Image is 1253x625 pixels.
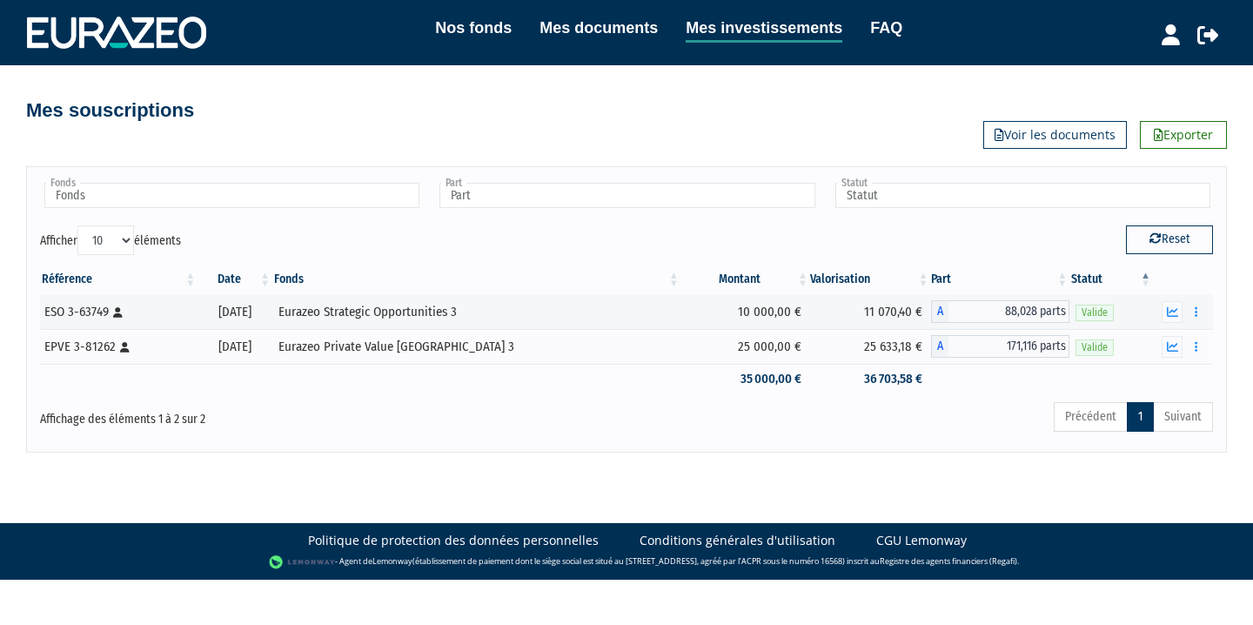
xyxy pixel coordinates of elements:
a: Mes investissements [686,16,842,43]
span: 171,116 parts [948,335,1070,358]
div: [DATE] [204,338,266,356]
td: 25 000,00 € [681,329,810,364]
a: FAQ [870,16,902,40]
div: - Agent de (établissement de paiement dont le siège social est situé au [STREET_ADDRESS], agréé p... [17,554,1236,571]
a: Politique de protection des données personnelles [308,532,599,549]
img: logo-lemonway.png [269,554,336,571]
div: EPVE 3-81262 [44,338,191,356]
th: Statut : activer pour trier la colonne par ordre d&eacute;croissant [1069,265,1153,294]
i: [Français] Personne physique [113,307,123,318]
td: 36 703,58 € [810,364,930,394]
i: [Français] Personne physique [120,342,130,353]
div: ESO 3-63749 [44,303,191,321]
span: Valide [1075,305,1114,321]
span: Valide [1075,339,1114,356]
th: Part: activer pour trier la colonne par ordre croissant [931,265,1070,294]
h4: Mes souscriptions [26,100,194,121]
div: Eurazeo Strategic Opportunities 3 [278,303,675,321]
span: A [931,335,948,358]
a: Nos fonds [435,16,512,40]
a: Lemonway [372,555,412,567]
th: Référence : activer pour trier la colonne par ordre croissant [40,265,198,294]
img: 1732889491-logotype_eurazeo_blanc_rvb.png [27,17,206,48]
a: 1 [1127,402,1154,432]
div: [DATE] [204,303,266,321]
td: 25 633,18 € [810,329,930,364]
a: Suivant [1153,402,1213,432]
td: 10 000,00 € [681,294,810,329]
div: Eurazeo Private Value [GEOGRAPHIC_DATA] 3 [278,338,675,356]
a: Exporter [1140,121,1227,149]
button: Reset [1126,225,1213,253]
a: Voir les documents [983,121,1127,149]
a: CGU Lemonway [876,532,967,549]
a: Conditions générales d'utilisation [640,532,835,549]
th: Valorisation: activer pour trier la colonne par ordre croissant [810,265,930,294]
span: 88,028 parts [948,300,1070,323]
a: Mes documents [539,16,658,40]
label: Afficher éléments [40,225,181,255]
td: 35 000,00 € [681,364,810,394]
th: Date: activer pour trier la colonne par ordre croissant [198,265,272,294]
span: A [931,300,948,323]
th: Montant: activer pour trier la colonne par ordre croissant [681,265,810,294]
select: Afficheréléments [77,225,134,255]
th: Fonds: activer pour trier la colonne par ordre croissant [272,265,681,294]
td: 11 070,40 € [810,294,930,329]
div: A - Eurazeo Private Value Europe 3 [931,335,1070,358]
a: Registre des agents financiers (Regafi) [880,555,1017,567]
a: Précédent [1054,402,1128,432]
div: A - Eurazeo Strategic Opportunities 3 [931,300,1070,323]
div: Affichage des éléments 1 à 2 sur 2 [40,400,513,428]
